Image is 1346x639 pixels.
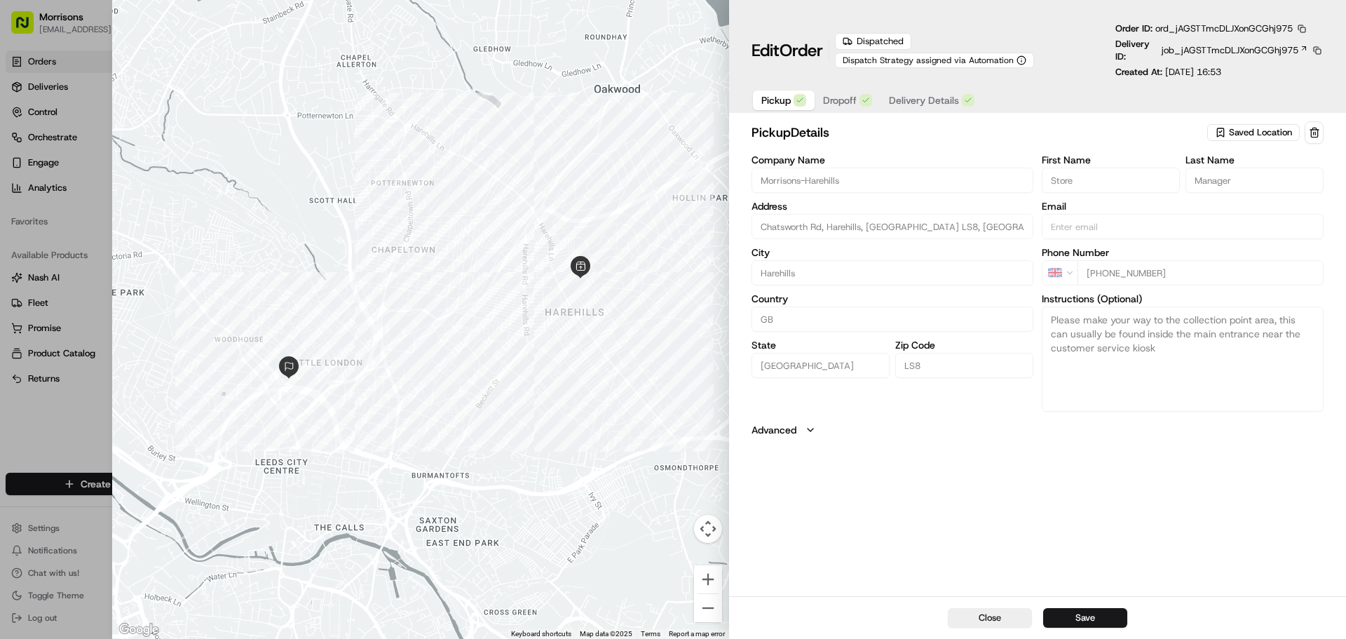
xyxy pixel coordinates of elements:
[752,260,1033,285] input: Enter city
[752,214,1033,239] input: Chatsworth Rd, Harehills, England LS8, GB
[948,608,1032,628] button: Close
[752,201,1033,211] label: Address
[48,148,177,159] div: We're available if you need us!
[843,55,1014,66] span: Dispatch Strategy assigned via Automation
[1155,22,1293,34] span: ord_jAGSTTmcDLJXonGCGhj975
[14,134,39,159] img: 1736555255976-a54dd68f-1ca7-489b-9aae-adbdc363a1c4
[1042,155,1180,165] label: First Name
[1165,66,1221,78] span: [DATE] 16:53
[1042,307,1324,412] textarea: Please make your way to the collection point area, this can usually be found inside the main entr...
[780,39,823,62] span: Order
[1185,168,1324,193] input: Enter last name
[761,93,791,107] span: Pickup
[1115,22,1293,35] p: Order ID:
[14,56,255,79] p: Welcome 👋
[889,93,959,107] span: Delivery Details
[1042,214,1324,239] input: Enter email
[895,353,1033,378] input: Enter zip code
[1042,294,1324,304] label: Instructions (Optional)
[641,630,660,638] a: Terms (opens in new tab)
[1042,201,1324,211] label: Email
[1042,248,1324,257] label: Phone Number
[752,168,1033,193] input: Enter company name
[48,134,230,148] div: Start new chat
[694,594,722,622] button: Zoom out
[116,621,162,639] a: Open this area in Google Maps (opens a new window)
[752,340,890,350] label: State
[752,353,890,378] input: Enter state
[752,123,1204,142] h2: pickup Details
[132,203,225,217] span: API Documentation
[1115,66,1221,79] p: Created At:
[835,33,911,50] div: Dispatched
[752,423,1324,437] button: Advanced
[694,565,722,593] button: Zoom in
[835,53,1034,68] button: Dispatch Strategy assigned via Automation
[14,205,25,216] div: 📗
[238,138,255,155] button: Start new chat
[1185,155,1324,165] label: Last Name
[752,155,1033,165] label: Company Name
[752,39,823,62] h1: Edit
[99,237,170,248] a: Powered byPylon
[1207,123,1302,142] button: Saved Location
[116,621,162,639] img: Google
[8,198,113,223] a: 📗Knowledge Base
[694,515,722,543] button: Map camera controls
[895,340,1033,350] label: Zip Code
[752,294,1033,304] label: Country
[28,203,107,217] span: Knowledge Base
[669,630,725,638] a: Report a map error
[823,93,857,107] span: Dropoff
[1115,38,1324,63] div: Delivery ID:
[1229,126,1292,139] span: Saved Location
[140,238,170,248] span: Pylon
[1162,44,1298,57] span: job_jAGSTTmcDLJXonGCGhj975
[14,14,42,42] img: Nash
[752,307,1033,332] input: Enter country
[752,423,796,437] label: Advanced
[1078,260,1324,285] input: Enter phone number
[36,90,252,105] input: Got a question? Start typing here...
[511,629,571,639] button: Keyboard shortcuts
[1042,168,1180,193] input: Enter first name
[113,198,231,223] a: 💻API Documentation
[118,205,130,216] div: 💻
[580,630,632,638] span: Map data ©2025
[752,248,1033,257] label: City
[1043,608,1127,628] button: Save
[1162,44,1308,57] a: job_jAGSTTmcDLJXonGCGhj975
